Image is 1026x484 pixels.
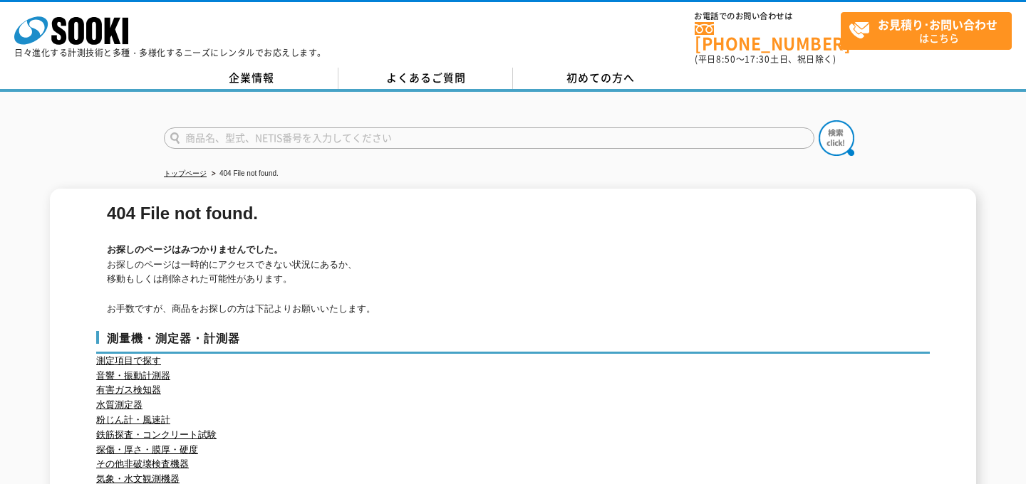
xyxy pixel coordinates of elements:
[695,53,836,65] span: (平日 ～ 土日、祝日除く)
[96,458,189,469] a: その他非破壊検査機器
[695,12,841,21] span: お電話でのお問い合わせは
[695,22,841,51] a: [PHONE_NUMBER]
[107,243,923,258] h2: お探しのページはみつかりませんでした。
[107,206,923,221] h1: 404 File not found.
[96,331,930,354] h3: 測量機・測定器・計測器
[164,68,338,89] a: 企業情報
[841,12,1012,50] a: お見積り･お問い合わせはこちら
[878,16,997,33] strong: お見積り･お問い合わせ
[338,68,513,89] a: よくあるご質問
[164,169,207,177] a: トップページ
[96,473,180,484] a: 気象・水文観測機器
[96,355,161,366] a: 測定項目で探す
[566,70,635,85] span: 初めての方へ
[96,384,161,395] a: 有害ガス検知器
[96,370,170,381] a: 音響・振動計測器
[716,53,736,65] span: 8:50
[209,167,279,181] li: 404 File not found.
[849,13,1011,48] span: はこちら
[745,53,770,65] span: 17:30
[14,48,326,57] p: 日々進化する計測技術と多種・多様化するニーズにレンタルでお応えします。
[513,68,688,89] a: 初めての方へ
[164,127,814,149] input: 商品名、型式、NETIS番号を入力してください
[96,399,142,410] a: 水質測定器
[819,120,854,156] img: btn_search.png
[96,429,217,440] a: 鉄筋探査・コンクリート試験
[96,414,170,425] a: 粉じん計・風速計
[107,258,923,317] p: お探しのページは一時的にアクセスできない状況にあるか、 移動もしくは削除された可能性があります。 お手数ですが、商品をお探しの方は下記よりお願いいたします。
[96,444,198,455] a: 探傷・厚さ・膜厚・硬度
